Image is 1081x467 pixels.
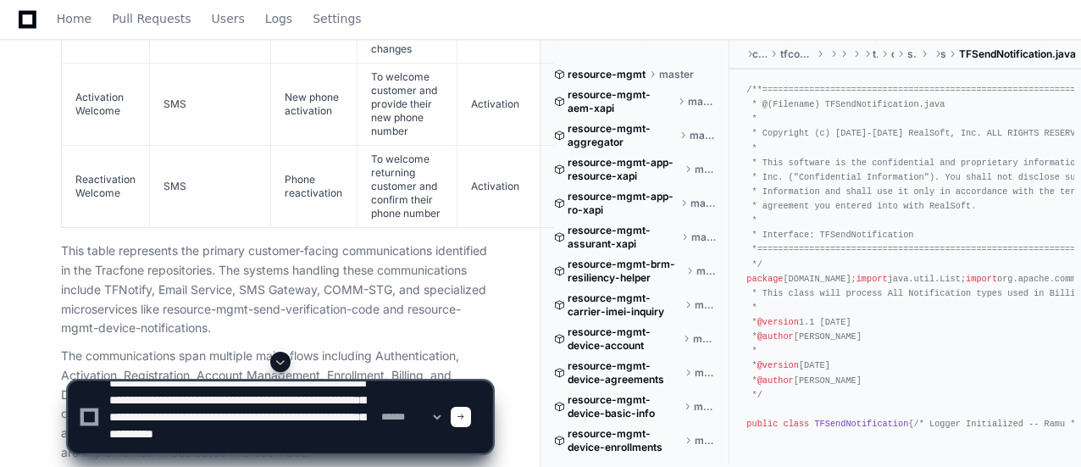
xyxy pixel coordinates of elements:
span: master [659,68,694,81]
td: Phone reactivation [271,146,358,228]
span: springfarm [907,47,917,61]
span: @version [757,317,799,327]
span: resource-mgmt-app-ro-xapi [568,190,677,217]
span: resource-mgmt-brm-resiliency-helper [568,258,683,285]
span: resource-mgmt-app-resource-xapi [568,156,681,183]
span: TFSendNotification.java [959,47,1076,61]
span: master [690,129,717,142]
td: SMS [150,64,271,146]
span: resource-mgmt-device-account [568,325,679,353]
span: Settings [313,14,361,24]
td: SMS [150,146,271,228]
span: core-services [752,47,767,61]
span: services [940,47,945,61]
span: master [691,231,717,244]
span: tfcommon-core-services [780,47,813,61]
span: resource-mgmt-assurant-xapi [568,224,678,251]
span: domain [891,47,895,61]
p: This table represents the primary customer-facing communications identified in the Tracfone repos... [61,242,492,338]
td: New phone activation [271,64,358,146]
td: To welcome returning customer and confirm their phone number [358,146,457,228]
span: master [688,95,717,108]
td: Activation [457,64,555,146]
span: Users [212,14,245,24]
span: package [746,274,783,284]
span: resource-mgmt [568,68,646,81]
span: resource-mgmt-aem-xapi [568,88,674,115]
span: resource-mgmt-carrier-imei-inquiry [568,292,681,319]
span: import [856,274,888,284]
span: master [690,197,718,210]
td: Activation [457,146,555,228]
span: Pull Requests [112,14,191,24]
span: master [695,163,718,176]
span: master [695,298,717,312]
span: Logs [265,14,292,24]
span: master [693,332,718,346]
span: Home [57,14,91,24]
span: master [696,264,718,278]
td: Activation Welcome [62,64,150,146]
span: resource-mgmt-aggregator [568,122,676,149]
span: tracfone [873,47,878,61]
td: Reactivation Welcome [62,146,150,228]
td: To welcome customer and provide their new phone number [358,64,457,146]
span: @author [757,331,794,342]
p: The communications span multiple major flows including Authentication, Activation, Registration, ... [61,347,492,463]
span: import [966,274,997,284]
